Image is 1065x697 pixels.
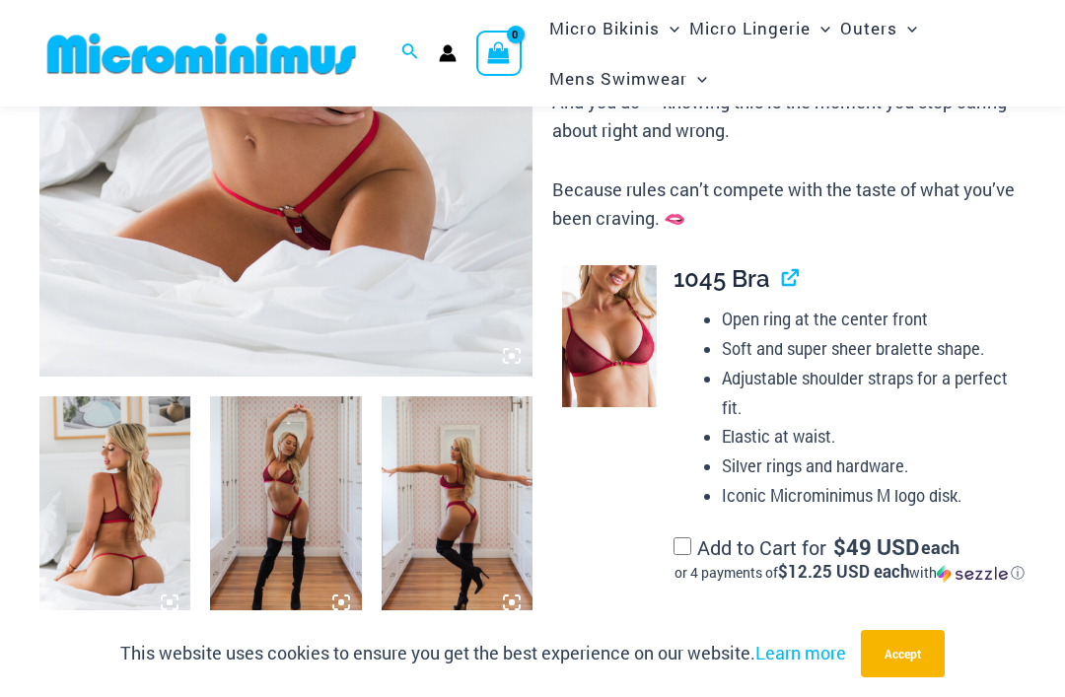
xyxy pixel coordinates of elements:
a: View Shopping Cart, empty [476,31,522,76]
span: Micro Lingerie [689,3,811,53]
span: Outers [840,3,897,53]
div: or 4 payments of with [674,563,1026,583]
img: MM SHOP LOGO FLAT [39,32,364,76]
span: each [921,537,959,557]
span: $12.25 USD each [778,560,909,583]
div: or 4 payments of$12.25 USD eachwithSezzle Click to learn more about Sezzle [674,563,1026,583]
a: Search icon link [401,40,419,66]
img: Sezzle [937,565,1008,583]
span: Menu Toggle [687,53,707,104]
li: Elastic at waist. [722,422,1026,452]
span: Mens Swimwear [549,53,687,104]
p: This website uses cookies to ensure you get the best experience on our website. [120,639,846,668]
a: Micro BikinisMenu ToggleMenu Toggle [544,3,684,53]
a: OutersMenu ToggleMenu Toggle [835,3,922,53]
a: Account icon link [439,44,457,62]
span: Menu Toggle [897,3,917,53]
span: $ [833,532,846,561]
span: Menu Toggle [811,3,830,53]
li: Soft and super sheer bralette shape. [722,334,1026,364]
span: Menu Toggle [660,3,679,53]
a: Micro LingerieMenu ToggleMenu Toggle [684,3,835,53]
li: Iconic Microminimus M logo disk. [722,481,1026,511]
button: Accept [861,630,945,677]
input: Add to Cart for$49 USD eachor 4 payments of$12.25 USD eachwithSezzle Click to learn more about Se... [674,537,691,555]
img: Guilty Pleasures Red 1045 Bra 6045 Thong [210,396,361,623]
label: Add to Cart for [674,534,1026,584]
img: Guilty Pleasures Red 1045 Bra [562,265,657,407]
a: Mens SwimwearMenu ToggleMenu Toggle [544,53,712,104]
li: Silver rings and hardware. [722,452,1026,481]
a: Learn more [755,641,846,664]
span: 1045 Bra [674,264,770,293]
img: Guilty Pleasures Red 1045 Bra 689 Micro [39,396,190,623]
li: Open ring at the center front [722,305,1026,334]
span: 49 USD [833,537,919,557]
li: Adjustable shoulder straps for a perfect fit. [722,364,1026,422]
span: Micro Bikinis [549,3,660,53]
img: Guilty Pleasures Red 1045 Bra 6045 Thong [382,396,532,623]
